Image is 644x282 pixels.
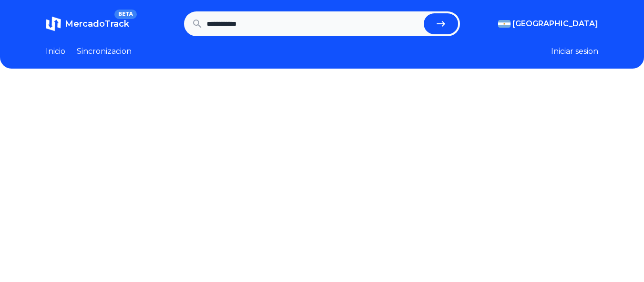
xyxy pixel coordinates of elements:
span: MercadoTrack [65,19,129,29]
img: Argentina [498,20,511,28]
a: MercadoTrackBETA [46,16,129,31]
img: MercadoTrack [46,16,61,31]
a: Inicio [46,46,65,57]
button: Iniciar sesion [551,46,598,57]
span: [GEOGRAPHIC_DATA] [512,18,598,30]
span: BETA [114,10,137,19]
button: [GEOGRAPHIC_DATA] [498,18,598,30]
a: Sincronizacion [77,46,132,57]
